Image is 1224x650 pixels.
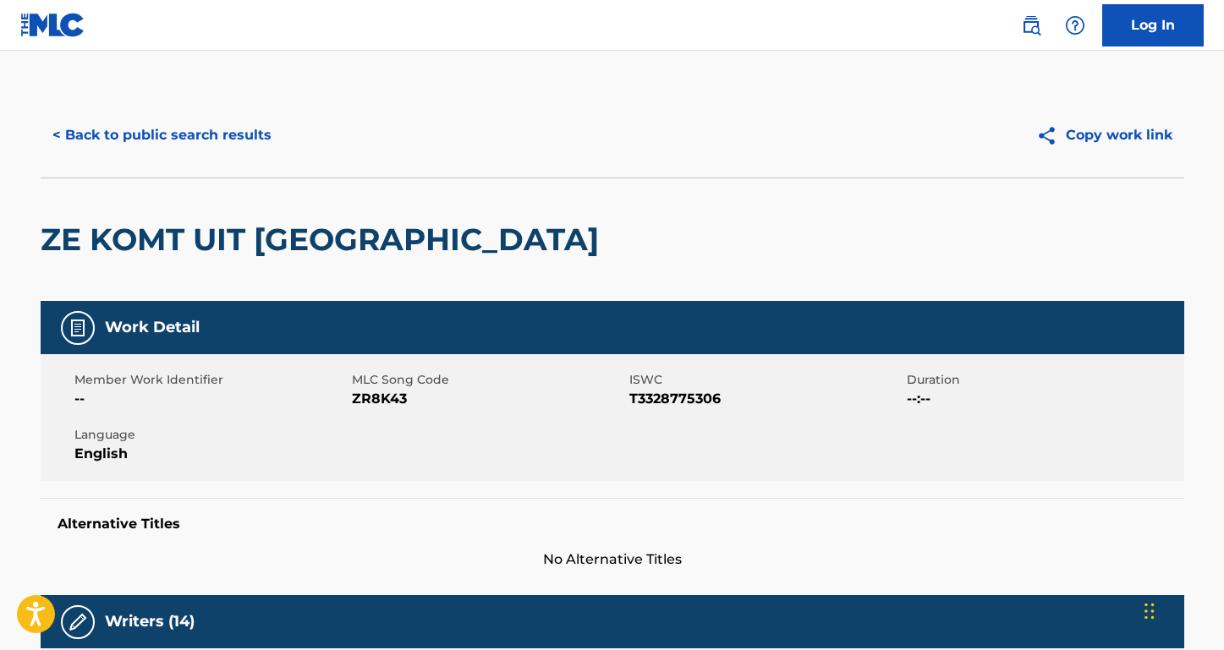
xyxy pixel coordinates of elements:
h5: Work Detail [105,318,200,337]
div: Widget de chat [1139,569,1224,650]
h2: ZE KOMT UIT [GEOGRAPHIC_DATA] [41,221,607,259]
img: MLC Logo [20,13,85,37]
span: -- [74,389,348,409]
button: Copy work link [1024,114,1184,156]
iframe: Chat Widget [1139,569,1224,650]
span: ISWC [629,371,903,389]
img: Copy work link [1036,125,1066,146]
img: Work Detail [68,318,88,338]
span: English [74,444,348,464]
button: < Back to public search results [41,114,283,156]
h5: Writers (14) [105,612,195,631]
a: Log In [1102,4,1204,46]
span: --:-- [907,389,1180,409]
span: MLC Song Code [352,371,625,389]
img: search [1021,15,1041,36]
img: help [1065,15,1085,36]
a: Public Search [1014,8,1048,42]
div: Help [1058,8,1092,42]
h5: Alternative Titles [58,516,1167,533]
span: No Alternative Titles [41,549,1184,570]
img: Writers [68,612,88,632]
span: Member Work Identifier [74,371,348,389]
span: Duration [907,371,1180,389]
span: Language [74,426,348,444]
div: Glisser [1144,586,1155,636]
span: T3328775306 [629,389,903,409]
span: ZR8K43 [352,389,625,409]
